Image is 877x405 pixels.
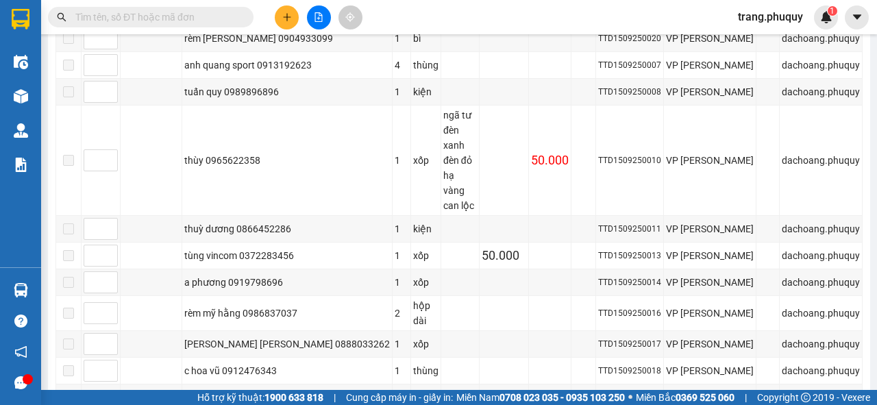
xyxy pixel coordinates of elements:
div: dachoang.phuquy [782,84,860,99]
button: aim [338,5,362,29]
div: dachoang.phuquy [782,363,860,378]
span: caret-down [851,11,863,23]
span: trang.phuquy [727,8,814,25]
strong: 1900 633 818 [264,392,323,403]
div: VP [PERSON_NAME] [666,363,754,378]
span: ⚪️ [628,395,632,400]
div: ngã tư đèn xanh đèn đỏ hạ vàng can lộc [443,108,477,213]
td: TTD1509250008 [596,79,664,106]
span: Miền Bắc [636,390,734,405]
div: anh quang sport 0913192623 [184,58,390,73]
div: 2 [395,306,408,321]
span: | [334,390,336,405]
td: VP Hà Huy Tập [664,106,756,216]
div: 50.000 [482,246,526,265]
td: TTD1509250018 [596,358,664,384]
img: warehouse-icon [14,89,28,103]
div: 1 [395,84,408,99]
span: aim [345,12,355,22]
td: VP Hà Huy Tập [664,296,756,331]
div: 1 [395,248,408,263]
div: xốp [413,336,438,352]
div: 1 [395,221,408,236]
div: dachoang.phuquy [782,306,860,321]
div: 1 [395,275,408,290]
div: thùy 0965622358 [184,153,390,168]
span: | [745,390,747,405]
div: TTD1509250018 [598,365,661,378]
span: message [14,376,27,389]
div: TTD1509250010 [598,154,661,167]
td: TTD1509250011 [596,216,664,243]
div: VP [PERSON_NAME] [666,248,754,263]
div: TTD1509250017 [598,338,661,351]
span: search [57,12,66,22]
td: VP Hà Huy Tập [664,358,756,384]
span: 1 [830,6,835,16]
div: 1 [395,153,408,168]
td: TTD1509250013 [596,243,664,269]
td: TTD1509250016 [596,296,664,331]
div: dachoang.phuquy [782,58,860,73]
div: 50.000 [531,151,569,170]
td: VP Hà Huy Tập [664,25,756,52]
div: [PERSON_NAME] [PERSON_NAME] 0888033262 [184,336,390,352]
span: plus [282,12,292,22]
div: TTD1509250007 [598,59,661,72]
div: 1 [395,363,408,378]
img: warehouse-icon [14,123,28,138]
div: TTD1509250016 [598,307,661,320]
div: VP [PERSON_NAME] [666,58,754,73]
div: rèm mỹ hằng 0986837037 [184,306,390,321]
div: bì [413,31,438,46]
div: thuỳ dương 0866452286 [184,221,390,236]
div: rèm [PERSON_NAME] 0904933099 [184,31,390,46]
span: Cung cấp máy in - giấy in: [346,390,453,405]
div: xốp [413,153,438,168]
td: TTD1509250017 [596,331,664,358]
button: caret-down [845,5,869,29]
div: 1 [395,336,408,352]
img: warehouse-icon [14,55,28,69]
div: xốp [413,275,438,290]
div: dachoang.phuquy [782,275,860,290]
div: TTD1509250013 [598,249,661,262]
span: notification [14,345,27,358]
div: dachoang.phuquy [782,248,860,263]
div: TTD1509250014 [598,276,661,289]
td: VP Hà Huy Tập [664,269,756,296]
button: file-add [307,5,331,29]
div: thùng [413,58,438,73]
td: VP Hà Huy Tập [664,331,756,358]
div: VP [PERSON_NAME] [666,306,754,321]
span: Miền Nam [456,390,625,405]
div: dachoang.phuquy [782,153,860,168]
div: tuấn quy 0989896896 [184,84,390,99]
img: solution-icon [14,158,28,172]
td: TTD1509250020 [596,25,664,52]
div: hộp dài [413,298,438,328]
div: tùng vincom 0372283456 [184,248,390,263]
td: VP Hà Huy Tập [664,216,756,243]
div: kiện [413,221,438,236]
div: TTD1509250008 [598,86,661,99]
td: VP Hà Huy Tập [664,52,756,79]
td: TTD1509250014 [596,269,664,296]
div: 1 [395,31,408,46]
span: Hỗ trợ kỹ thuật: [197,390,323,405]
div: VP [PERSON_NAME] [666,153,754,168]
div: a phương 0919798696 [184,275,390,290]
div: 4 [395,58,408,73]
span: file-add [314,12,323,22]
td: VP Hà Huy Tập [664,79,756,106]
img: logo-vxr [12,9,29,29]
div: xốp [413,248,438,263]
td: TTD1509250010 [596,106,664,216]
div: kiện [413,84,438,99]
div: VP [PERSON_NAME] [666,221,754,236]
span: question-circle [14,315,27,328]
div: dachoang.phuquy [782,221,860,236]
div: VP [PERSON_NAME] [666,336,754,352]
div: c hoa vũ 0912476343 [184,363,390,378]
td: TTD1509250007 [596,52,664,79]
